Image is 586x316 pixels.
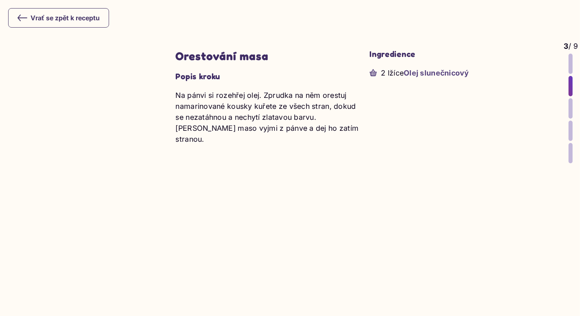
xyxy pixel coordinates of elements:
span: 3 [564,42,569,50]
h3: Ingredience [370,49,555,59]
p: / 9 [564,41,578,52]
h2: Orestování masa [175,49,361,63]
p: 2 lžíce [381,67,469,78]
div: Vrať se zpět k receptu [17,13,100,23]
button: Vrať se zpět k receptu [8,8,109,28]
span: Olej slunečnicový [404,69,469,77]
h3: Popis kroku [175,71,361,82]
p: Na pánvi si rozehřej olej. Zprudka na něm orestuj namarinované kousky kuřete ze všech stran, doku... [175,90,361,145]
